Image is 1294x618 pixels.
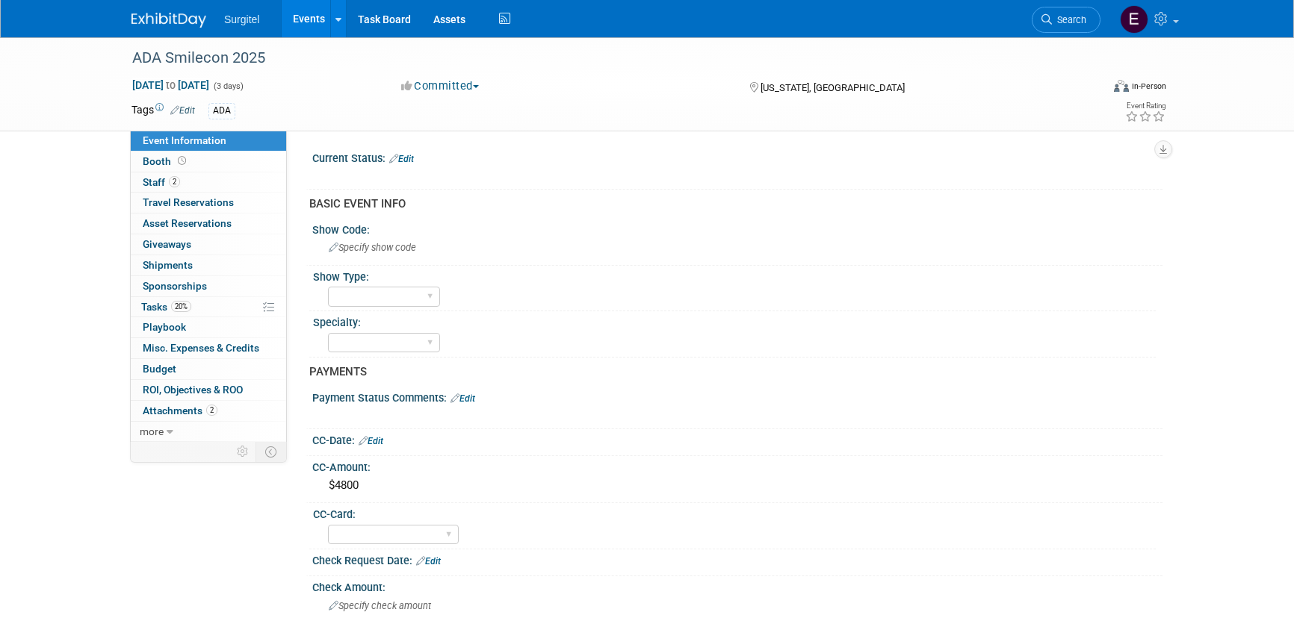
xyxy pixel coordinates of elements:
[143,238,191,250] span: Giveaways
[1032,7,1100,33] a: Search
[1125,102,1165,110] div: Event Rating
[143,196,234,208] span: Travel Reservations
[131,193,286,213] a: Travel Reservations
[256,442,287,461] td: Toggle Event Tabs
[131,276,286,296] a: Sponsorships
[169,176,180,187] span: 2
[131,359,286,379] a: Budget
[131,102,195,119] td: Tags
[175,155,189,166] span: Booth not reserved yet
[131,338,286,358] a: Misc. Expenses & Credits
[131,380,286,400] a: ROI, Objectives & ROO
[323,474,1151,497] div: $4800
[143,176,180,188] span: Staff
[131,172,286,193] a: Staff2
[312,147,1163,166] div: Current Status:
[329,600,431,611] span: Specify check amount
[131,255,286,275] a: Shipments
[312,549,1163,569] div: Check Request Date:
[312,456,1163,475] div: CC-Amount:
[224,13,259,25] span: Surgitel
[396,78,485,94] button: Committed
[141,301,191,313] span: Tasks
[1052,14,1086,25] span: Search
[1012,78,1166,100] div: Event Format
[131,213,286,234] a: Asset Reservations
[143,342,259,354] span: Misc. Expenses & Credits
[206,405,217,416] span: 2
[131,131,286,151] a: Event Information
[143,405,217,416] span: Attachments
[131,78,210,92] span: [DATE] [DATE]
[312,429,1163,449] div: CC-Date:
[171,301,191,312] span: 20%
[143,321,186,333] span: Playbook
[451,393,475,404] a: Edit
[312,576,1163,595] div: Check Amount:
[313,503,1156,522] div: CC-Card:
[131,13,206,28] img: ExhibitDay
[131,317,286,337] a: Playbook
[131,234,286,255] a: Giveaways
[1131,81,1166,92] div: In-Person
[143,280,207,292] span: Sponsorships
[143,363,176,375] span: Budget
[309,364,1151,380] div: PAYMENTS
[359,436,383,446] a: Edit
[131,422,286,442] a: more
[1120,5,1148,34] img: Event Coordinator
[164,79,178,91] span: to
[140,425,164,437] span: more
[127,45,1078,72] div: ADA Smilecon 2025
[143,134,226,146] span: Event Information
[131,297,286,317] a: Tasks20%
[170,105,195,116] a: Edit
[313,266,1156,284] div: Show Type:
[143,384,243,396] span: ROI, Objectives & ROO
[208,103,235,119] div: ADA
[312,219,1163,237] div: Show Code:
[389,154,414,164] a: Edit
[309,196,1151,212] div: BASIC EVENT INFO
[416,556,441,566] a: Edit
[143,155,189,167] span: Booth
[1114,80,1129,92] img: Format-Inperson.png
[212,81,244,91] span: (3 days)
[131,401,286,421] a: Attachments2
[761,82,905,93] span: [US_STATE], [GEOGRAPHIC_DATA]
[131,152,286,172] a: Booth
[143,217,232,229] span: Asset Reservations
[313,311,1156,330] div: Specialty:
[230,442,256,461] td: Personalize Event Tab Strip
[143,259,193,271] span: Shipments
[312,387,1163,406] div: Payment Status Comments:
[329,242,416,253] span: Specify show code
